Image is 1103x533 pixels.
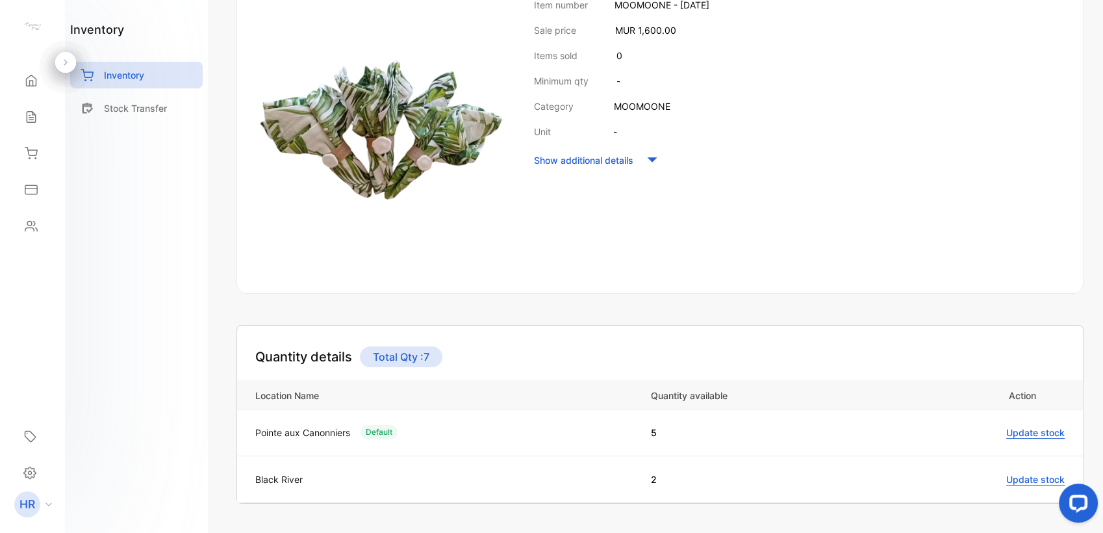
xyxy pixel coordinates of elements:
p: - [616,74,620,88]
p: 5 [651,426,872,439]
img: logo [23,17,42,36]
p: Show additional details [534,153,633,167]
p: MOOMOONE [614,99,670,113]
p: Total Qty : 7 [360,346,442,367]
p: Unit [534,125,551,138]
p: Inventory [104,68,144,82]
div: Default [361,425,398,439]
p: Quantity available [651,387,872,402]
p: Black River [255,473,303,486]
p: Stock Transfer [104,101,167,115]
iframe: LiveChat chat widget [1048,478,1103,533]
p: 2 [651,473,872,486]
p: Action [891,387,1036,402]
p: Location Name [255,387,637,402]
p: 0 [616,49,622,62]
h1: inventory [70,21,124,38]
p: Items sold [534,49,577,62]
p: - [613,125,617,138]
p: Category [534,99,574,113]
a: Inventory [70,62,203,88]
p: HR [19,496,35,513]
span: MUR 1,600.00 [615,25,676,36]
span: Update stock [1006,474,1065,486]
span: Update stock [1006,427,1065,439]
p: Minimum qty [534,74,589,88]
p: Sale price [534,23,576,37]
h4: Quantity details [255,347,352,367]
p: Pointe aux Canonniers [255,426,350,439]
a: Stock Transfer [70,95,203,122]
